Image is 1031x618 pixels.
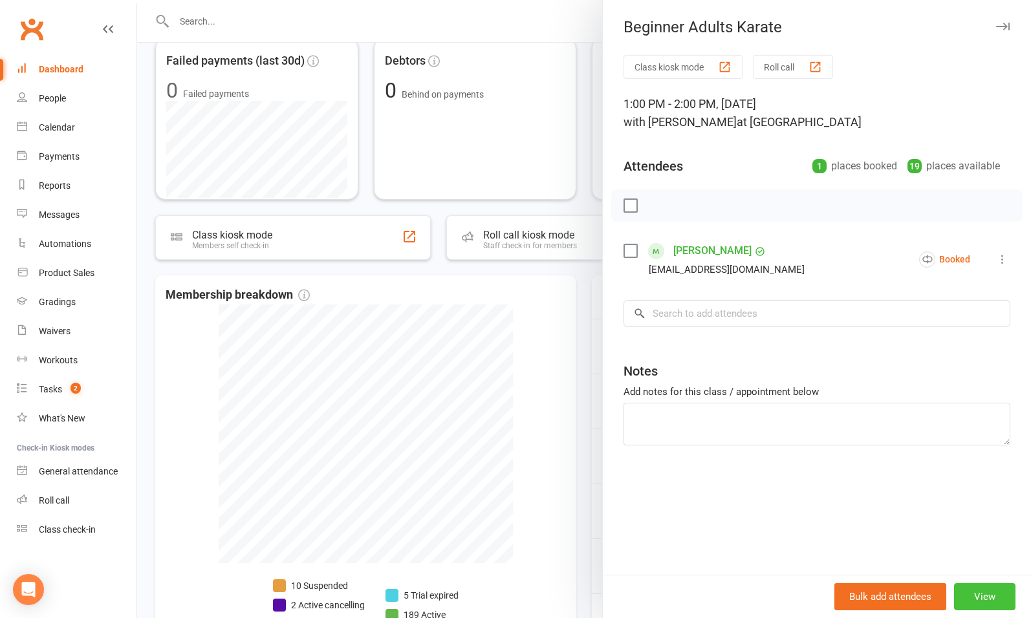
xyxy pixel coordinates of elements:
[17,486,136,515] a: Roll call
[17,317,136,346] a: Waivers
[13,574,44,605] div: Open Intercom Messenger
[649,261,805,278] div: [EMAIL_ADDRESS][DOMAIN_NAME]
[919,251,970,268] div: Booked
[812,159,827,173] div: 1
[753,55,833,79] button: Roll call
[603,18,1031,36] div: Beginner Adults Karate
[624,55,743,79] button: Class kiosk mode
[17,346,136,375] a: Workouts
[39,384,62,394] div: Tasks
[39,495,69,506] div: Roll call
[624,362,658,380] div: Notes
[17,55,136,84] a: Dashboard
[624,115,737,129] span: with [PERSON_NAME]
[17,142,136,171] a: Payments
[17,404,136,433] a: What's New
[71,383,81,394] span: 2
[17,457,136,486] a: General attendance kiosk mode
[737,115,862,129] span: at [GEOGRAPHIC_DATA]
[39,64,83,74] div: Dashboard
[17,259,136,288] a: Product Sales
[812,157,897,175] div: places booked
[39,524,96,535] div: Class check-in
[39,326,71,336] div: Waivers
[17,171,136,200] a: Reports
[907,159,922,173] div: 19
[954,583,1015,610] button: View
[17,229,136,259] a: Automations
[17,375,136,404] a: Tasks 2
[39,413,85,423] div: What's New
[673,240,752,261] a: [PERSON_NAME]
[39,297,76,307] div: Gradings
[39,268,94,278] div: Product Sales
[624,95,1010,131] div: 1:00 PM - 2:00 PM, [DATE]
[39,239,91,249] div: Automations
[17,84,136,113] a: People
[17,113,136,142] a: Calendar
[17,200,136,229] a: Messages
[907,157,1000,175] div: places available
[624,384,1010,400] div: Add notes for this class / appointment below
[39,466,118,476] div: General attendance
[624,157,683,175] div: Attendees
[834,583,946,610] button: Bulk add attendees
[39,151,80,162] div: Payments
[39,180,71,191] div: Reports
[624,300,1010,327] input: Search to add attendees
[39,93,66,103] div: People
[39,122,75,133] div: Calendar
[16,13,48,45] a: Clubworx
[17,515,136,544] a: Class kiosk mode
[39,209,80,220] div: Messages
[39,355,78,365] div: Workouts
[17,288,136,317] a: Gradings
